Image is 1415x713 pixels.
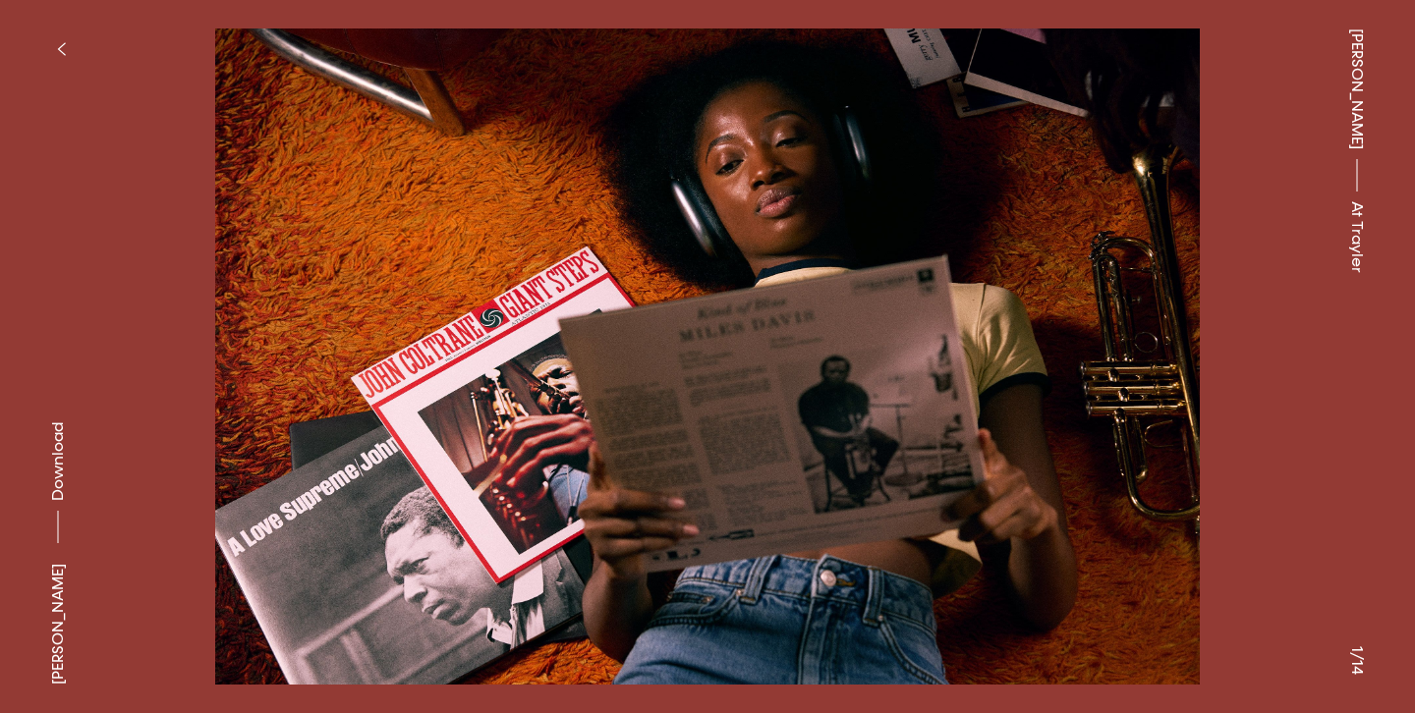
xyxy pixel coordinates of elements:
[1345,201,1369,273] span: At Trayler
[46,564,70,685] div: [PERSON_NAME]
[48,422,68,501] span: Download
[1345,28,1369,149] a: [PERSON_NAME]
[46,422,70,553] button: Download asset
